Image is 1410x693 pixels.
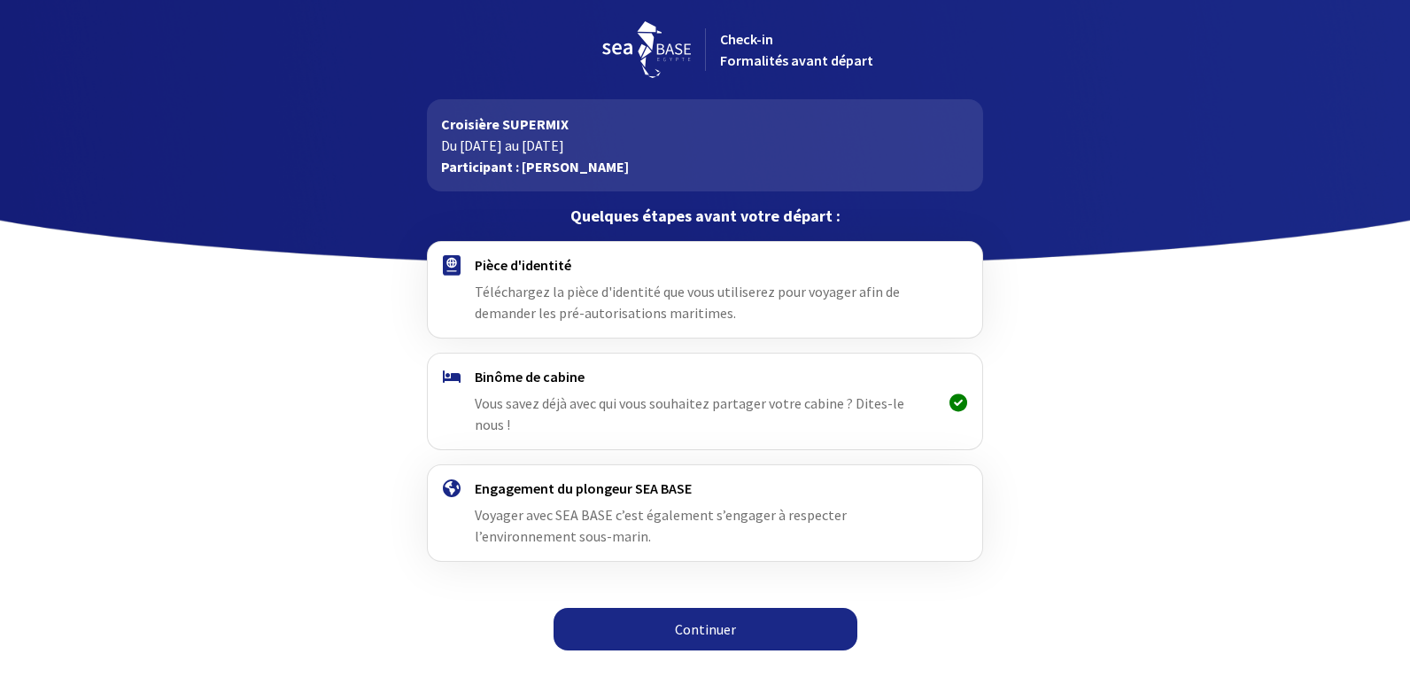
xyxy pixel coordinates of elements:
[475,479,934,497] h4: Engagement du plongeur SEA BASE
[441,113,968,135] p: Croisière SUPERMIX
[443,479,461,497] img: engagement.svg
[443,370,461,383] img: binome.svg
[475,394,904,433] span: Vous savez déjà avec qui vous souhaitez partager votre cabine ? Dites-le nous !
[554,608,857,650] a: Continuer
[441,156,968,177] p: Participant : [PERSON_NAME]
[475,368,934,385] h4: Binôme de cabine
[427,206,982,227] p: Quelques étapes avant votre départ :
[475,506,847,545] span: Voyager avec SEA BASE c’est également s’engager à respecter l’environnement sous-marin.
[441,135,968,156] p: Du [DATE] au [DATE]
[475,283,900,322] span: Téléchargez la pièce d'identité que vous utiliserez pour voyager afin de demander les pré-autoris...
[475,256,934,274] h4: Pièce d'identité
[443,255,461,276] img: passport.svg
[720,30,873,69] span: Check-in Formalités avant départ
[602,21,691,78] img: logo_seabase.svg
